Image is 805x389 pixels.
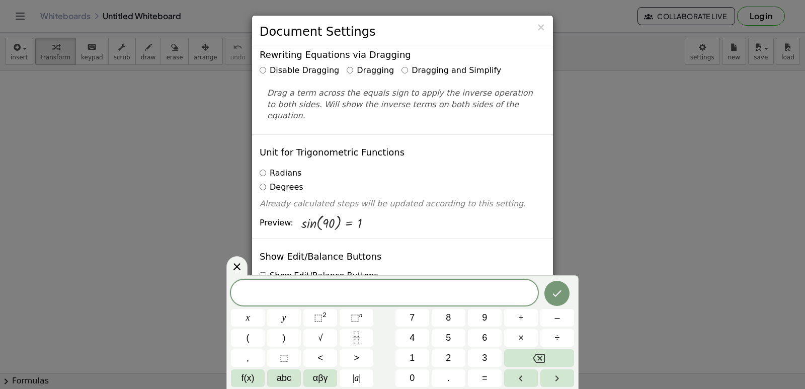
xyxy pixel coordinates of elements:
[267,309,301,327] button: y
[468,329,502,347] button: 6
[504,309,538,327] button: Plus
[432,369,465,387] button: .
[277,371,291,385] span: abc
[260,67,266,73] input: Disable Dragging
[482,331,487,345] span: 6
[518,331,524,345] span: ×
[260,272,266,279] input: Show Edit/Balance Buttons
[353,371,361,385] span: a
[432,349,465,367] button: 2
[446,351,451,365] span: 2
[231,309,265,327] button: x
[504,349,574,367] button: Backspace
[247,331,250,345] span: (
[231,369,265,387] button: Functions
[518,311,524,325] span: +
[504,329,538,347] button: Times
[395,349,429,367] button: 1
[260,170,266,176] input: Radians
[395,329,429,347] button: 4
[432,329,465,347] button: 5
[267,369,301,387] button: Alphabet
[260,217,293,229] span: Preview:
[267,349,301,367] button: Placeholder
[231,349,265,367] button: ,
[260,270,378,282] label: Show Edit/Balance Buttons
[401,67,408,73] input: Dragging and Simplify
[410,371,415,385] span: 0
[260,65,339,76] label: Disable Dragging
[340,349,373,367] button: Greater than
[446,311,451,325] span: 8
[410,311,415,325] span: 7
[340,309,373,327] button: Superscript
[283,331,286,345] span: )
[260,184,266,190] input: Degrees
[536,22,545,33] button: Close
[446,331,451,345] span: 5
[303,329,337,347] button: Square root
[353,373,355,383] span: |
[555,331,560,345] span: ÷
[246,311,250,325] span: x
[347,65,394,76] label: Dragging
[359,311,363,319] sup: n
[260,50,411,60] h4: Rewriting Equations via Dragging
[395,369,429,387] button: 0
[504,369,538,387] button: Left arrow
[260,147,405,158] h4: Unit for Trigonometric Functions
[314,313,323,323] span: ⬚
[313,371,328,385] span: αβγ
[260,23,545,40] h3: Document Settings
[482,371,488,385] span: =
[468,309,502,327] button: 9
[260,182,303,193] label: Degrees
[401,65,501,76] label: Dragging and Simplify
[231,329,265,347] button: (
[468,349,502,367] button: 3
[354,351,359,365] span: >
[351,313,359,323] span: ⬚
[303,309,337,327] button: Squared
[323,311,327,319] sup: 2
[395,309,429,327] button: 7
[447,371,450,385] span: .
[242,371,255,385] span: f(x)
[482,351,487,365] span: 3
[260,252,381,262] h4: Show Edit/Balance Buttons
[282,311,286,325] span: y
[410,331,415,345] span: 4
[540,369,574,387] button: Right arrow
[340,369,373,387] button: Absolute value
[482,311,487,325] span: 9
[347,67,353,73] input: Dragging
[318,331,323,345] span: √
[359,373,361,383] span: |
[247,351,249,365] span: ,
[432,309,465,327] button: 8
[536,21,545,33] span: ×
[540,329,574,347] button: Divide
[267,329,301,347] button: )
[317,351,323,365] span: <
[554,311,559,325] span: –
[260,198,545,210] p: Already calculated steps will be updated according to this setting.
[340,329,373,347] button: Fraction
[280,351,288,365] span: ⬚
[410,351,415,365] span: 1
[540,309,574,327] button: Minus
[468,369,502,387] button: Equals
[544,281,570,306] button: Done
[260,168,301,179] label: Radians
[267,88,538,122] p: Drag a term across the equals sign to apply the inverse operation to both sides. Will show the in...
[303,369,337,387] button: Greek alphabet
[303,349,337,367] button: Less than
